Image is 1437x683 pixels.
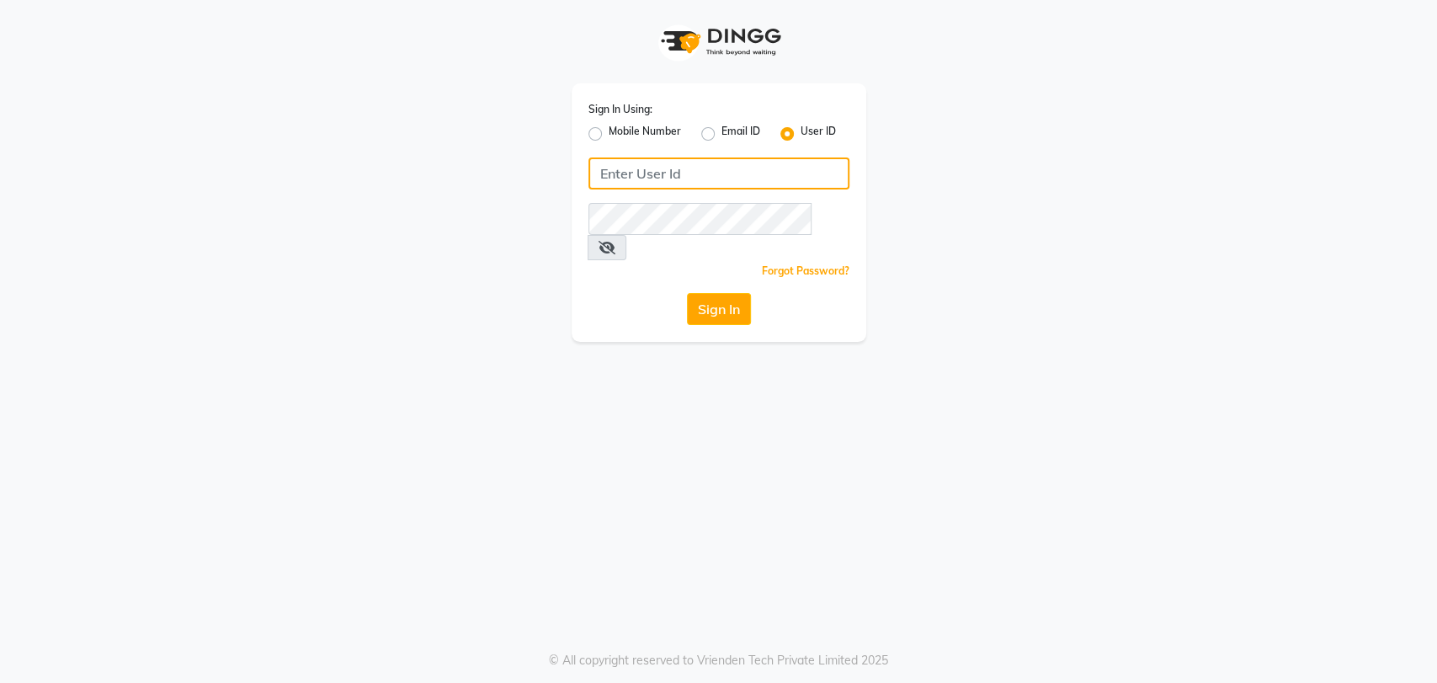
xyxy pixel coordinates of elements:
label: Sign In Using: [588,102,652,117]
label: Mobile Number [609,124,681,144]
label: Email ID [721,124,760,144]
a: Forgot Password? [762,264,849,277]
img: logo1.svg [652,17,786,67]
label: User ID [801,124,836,144]
button: Sign In [687,293,751,325]
input: Username [588,157,849,189]
input: Username [588,203,812,235]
